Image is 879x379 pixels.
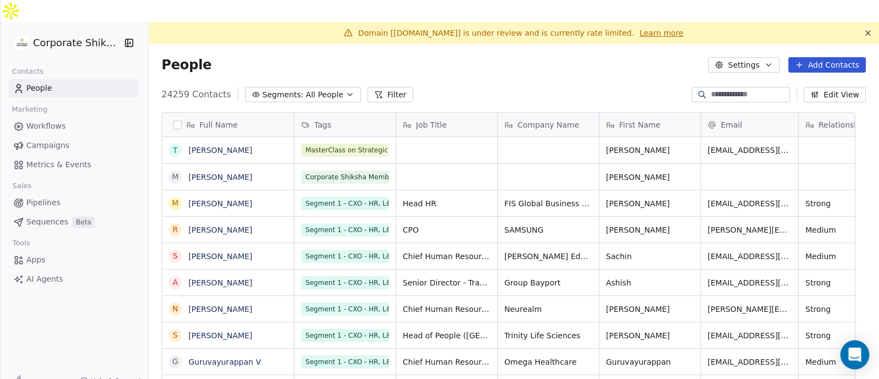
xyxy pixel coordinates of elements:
span: Senior Director - Transformation [403,277,491,288]
a: [PERSON_NAME] [188,173,252,182]
a: [PERSON_NAME] [188,331,252,340]
span: [PERSON_NAME][EMAIL_ADDRESS][PERSON_NAME][DOMAIN_NAME] [708,304,792,315]
span: AI Agents [26,273,63,285]
span: CPO [403,224,491,235]
a: [PERSON_NAME] [188,278,252,287]
span: First Name [619,119,660,130]
span: [PERSON_NAME] [606,304,694,315]
span: Sequences [26,216,68,228]
span: Head of People ([GEOGRAPHIC_DATA]) [403,330,491,341]
span: Email [721,119,742,130]
a: [PERSON_NAME] [188,146,252,155]
a: Guruvayurappan V [188,358,261,366]
span: [PERSON_NAME] [606,198,694,209]
span: Segment 1 - CXO - HR, L&D, TA (Strong and Medium) [301,355,389,369]
span: Apps [26,254,46,266]
span: [EMAIL_ADDRESS][DOMAIN_NAME] [708,330,792,341]
div: R [173,224,178,235]
span: Job Title [416,119,447,130]
a: Learn more [639,28,683,39]
span: Segment 1 - CXO - HR, L&D, TA (Strong and Medium) [301,329,389,342]
span: 24259 Contacts [162,88,231,101]
a: AI Agents [9,270,139,288]
a: Metrics & Events [9,156,139,174]
div: T [173,145,178,156]
span: Tools [8,235,35,251]
span: Contacts [7,63,48,80]
span: Trinity Life Sciences [504,330,592,341]
span: Full Name [199,119,238,130]
a: Campaigns [9,136,139,155]
span: [PERSON_NAME][EMAIL_ADDRESS][DOMAIN_NAME] [708,224,792,235]
span: Corporate Shiksha Membership [301,171,389,184]
div: Email [701,113,798,136]
span: FIS Global Business Solutions India Pvt Ltd [504,198,592,209]
span: [EMAIL_ADDRESS][DOMAIN_NAME] [708,356,792,367]
span: All People [306,89,343,101]
div: Job Title [396,113,497,136]
a: SequencesBeta [9,213,139,231]
span: [PERSON_NAME] Educational Services Private Limited [504,251,592,262]
span: Chief Human Resources Officer [403,356,491,367]
a: [PERSON_NAME] [188,305,252,314]
div: S [173,329,178,341]
span: [EMAIL_ADDRESS][DOMAIN_NAME] [708,145,792,156]
div: Full Name [162,113,294,136]
span: Chief Human Resources Officer [403,251,491,262]
a: [PERSON_NAME] [188,252,252,261]
a: Apps [9,251,139,269]
span: [PERSON_NAME] [606,172,694,183]
a: People [9,79,139,97]
span: Corporate Shiksha [33,36,121,50]
div: Open Intercom Messenger [841,340,870,370]
a: Pipelines [9,194,139,212]
span: [EMAIL_ADDRESS][DOMAIN_NAME] [708,277,792,288]
button: Filter [368,87,413,102]
span: Guruvayurappan [606,356,694,367]
span: Sachin [606,251,694,262]
span: [EMAIL_ADDRESS][DOMAIN_NAME] [708,198,792,209]
span: Metrics & Events [26,159,91,171]
div: First Name [599,113,700,136]
span: Head HR [403,198,491,209]
div: A [173,277,178,288]
span: [EMAIL_ADDRESS][DOMAIN_NAME] [708,251,792,262]
span: Workflows [26,120,66,132]
button: Edit View [804,87,866,102]
span: SAMSUNG [504,224,592,235]
span: People [162,57,212,73]
button: Corporate Shiksha [13,34,117,52]
span: MasterClass on Strategic HR Business Partner [301,144,389,157]
span: [PERSON_NAME] [606,145,694,156]
span: Group Bayport [504,277,592,288]
span: Campaigns [26,140,69,151]
div: G [173,356,179,367]
span: Marketing [7,101,52,118]
div: Company Name [498,113,599,136]
div: N [173,303,178,315]
div: S [173,250,178,262]
button: Add Contacts [788,57,866,73]
span: Omega Healthcare [504,356,592,367]
div: Tags [294,113,396,136]
span: Beta [73,217,94,228]
span: Segment 1 - CXO - HR, L&D, TA (Strong and Medium) [301,276,389,289]
span: Segment 1 - CXO - HR, L&D, TA (Strong and Medium) [301,250,389,263]
span: [PERSON_NAME] [606,330,694,341]
span: Segment 1 - CXO - HR, L&D, TA (Strong and Medium) [301,303,389,316]
button: Settings [708,57,779,73]
img: CorporateShiksha.png [15,36,29,50]
span: Segment 1 - CXO - HR, L&D, TA (Strong and Medium) [301,197,389,210]
span: [PERSON_NAME] [606,224,694,235]
span: Company Name [518,119,579,130]
span: Neurealm [504,304,592,315]
a: [PERSON_NAME] [188,199,252,208]
a: Workflows [9,117,139,135]
span: Chief Human Resources Officer [403,304,491,315]
span: Tags [314,119,331,130]
span: People [26,83,52,94]
span: Sales [8,178,36,194]
span: Segment 1 - CXO - HR, L&D, TA (Strong and Medium) [301,223,389,237]
span: Domain [[DOMAIN_NAME]] is under review and is currently rate limited. [358,29,634,37]
span: Segments: [263,89,304,101]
